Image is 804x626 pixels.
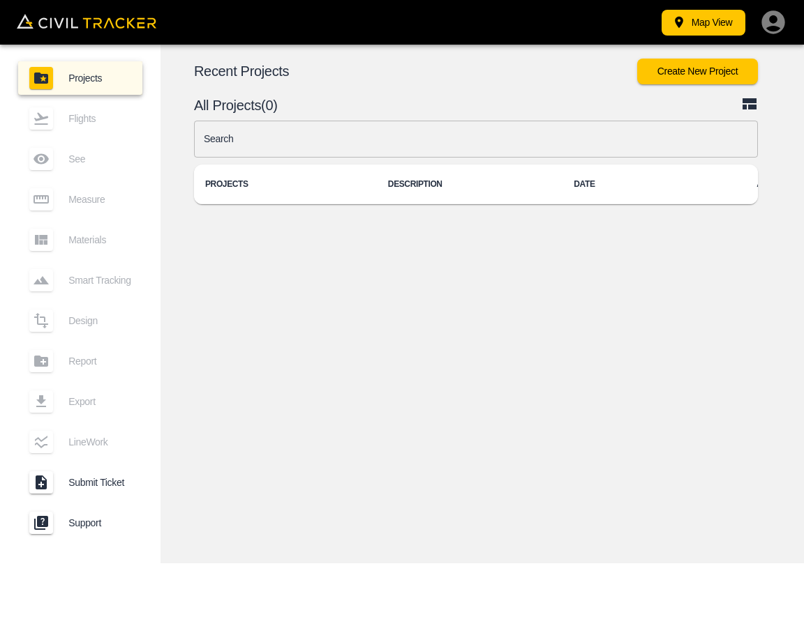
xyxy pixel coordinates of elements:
button: Map View [662,10,745,36]
p: Recent Projects [194,66,637,77]
a: Support [18,506,142,540]
th: PROJECTS [194,165,377,204]
a: Submit Ticket [18,466,142,499]
p: All Projects(0) [194,100,741,111]
span: Projects [68,72,131,84]
span: Support [68,517,131,528]
span: Submit Ticket [68,477,131,488]
button: Create New Project [637,59,758,84]
th: DATE [563,165,745,204]
img: Civil Tracker [17,14,156,29]
th: DESCRIPTION [377,165,563,204]
a: Projects [18,61,142,95]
